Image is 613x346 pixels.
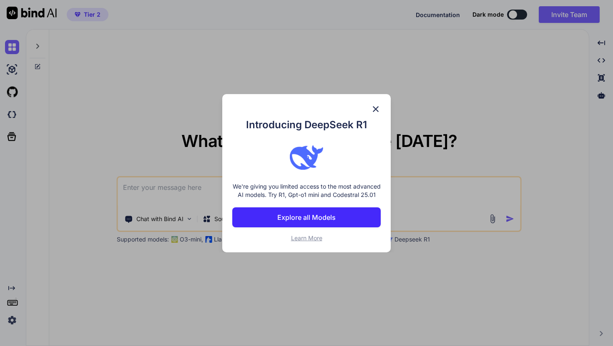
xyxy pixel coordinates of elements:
[232,182,381,199] p: We're giving you limited access to the most advanced AI models. Try R1, Gpt-o1 mini and Codestral...
[232,207,381,227] button: Explore all Models
[371,104,381,114] img: close
[290,141,323,174] img: bind logo
[232,117,381,132] h1: Introducing DeepSeek R1
[291,234,322,241] span: Learn More
[277,212,336,222] p: Explore all Models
